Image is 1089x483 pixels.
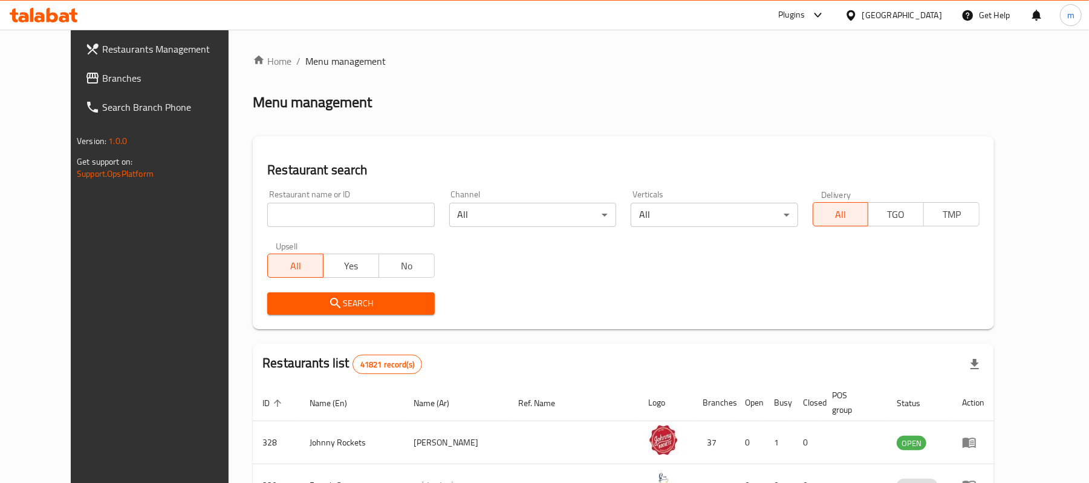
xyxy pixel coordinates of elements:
[253,421,300,464] td: 328
[76,93,253,122] a: Search Branch Phone
[868,202,924,226] button: TGO
[353,359,421,370] span: 41821 record(s)
[353,355,422,374] div: Total records count
[310,396,363,410] span: Name (En)
[108,133,127,149] span: 1.0.0
[328,257,374,275] span: Yes
[77,154,132,169] span: Get support on:
[276,241,298,250] label: Upsell
[862,8,942,22] div: [GEOGRAPHIC_DATA]
[897,396,936,410] span: Status
[414,396,465,410] span: Name (Ar)
[76,64,253,93] a: Branches
[404,421,509,464] td: [PERSON_NAME]
[253,93,372,112] h2: Menu management
[631,203,798,227] div: All
[693,384,735,421] th: Branches
[77,133,106,149] span: Version:
[897,436,926,450] div: OPEN
[778,8,805,22] div: Plugins
[262,354,422,374] h2: Restaurants list
[384,257,430,275] span: No
[379,254,435,278] button: No
[267,292,434,315] button: Search
[873,206,919,223] span: TGO
[449,203,616,227] div: All
[793,421,822,464] td: 0
[253,54,994,68] nav: breadcrumb
[639,384,693,421] th: Logo
[929,206,975,223] span: TMP
[693,421,735,464] td: 37
[735,384,764,421] th: Open
[267,203,434,227] input: Search for restaurant name or ID..
[267,254,323,278] button: All
[519,396,571,410] span: Ref. Name
[277,296,424,311] span: Search
[273,257,319,275] span: All
[267,161,980,179] h2: Restaurant search
[818,206,864,223] span: All
[102,71,243,85] span: Branches
[821,190,851,199] label: Delivery
[897,436,926,450] span: OPEN
[923,202,980,226] button: TMP
[960,350,989,379] div: Export file
[832,388,873,417] span: POS group
[77,166,154,182] a: Support.OpsPlatform
[764,384,793,421] th: Busy
[735,421,764,464] td: 0
[1067,8,1074,22] span: m
[253,54,291,68] a: Home
[962,435,984,450] div: Menu
[648,425,678,455] img: Johnny Rockets
[764,421,793,464] td: 1
[296,54,301,68] li: /
[262,396,285,410] span: ID
[76,34,253,64] a: Restaurants Management
[793,384,822,421] th: Closed
[323,254,379,278] button: Yes
[300,421,404,464] td: Johnny Rockets
[813,202,869,226] button: All
[102,100,243,114] span: Search Branch Phone
[952,384,994,421] th: Action
[102,42,243,56] span: Restaurants Management
[305,54,386,68] span: Menu management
